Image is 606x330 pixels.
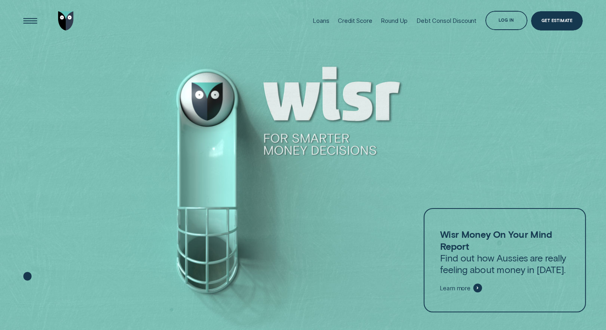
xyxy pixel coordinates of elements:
[21,11,40,30] button: Open Menu
[58,11,74,30] img: Wisr
[440,228,570,275] p: Find out how Aussies are really feeling about money in [DATE].
[424,208,586,312] a: Wisr Money On Your Mind ReportFind out how Aussies are really feeling about money in [DATE].Learn...
[440,228,552,252] strong: Wisr Money On Your Mind Report
[440,284,471,292] span: Learn more
[313,17,329,24] div: Loans
[531,11,583,30] a: Get Estimate
[381,17,408,24] div: Round Up
[485,11,527,30] button: Log in
[338,17,372,24] div: Credit Score
[416,17,477,24] div: Debt Consol Discount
